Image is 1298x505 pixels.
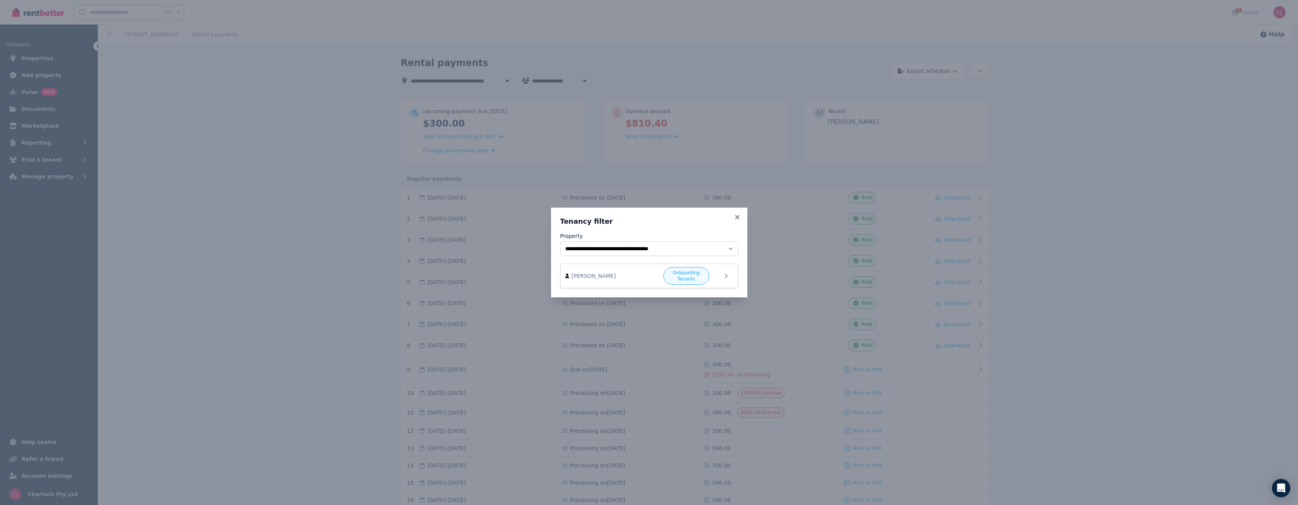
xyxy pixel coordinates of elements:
label: Property [560,232,583,240]
a: [PERSON_NAME]Onboarding Tenants [560,264,738,288]
h3: Tenancy filter [560,217,738,226]
span: [PERSON_NAME] [571,272,659,280]
span: Onboarding Tenants [667,270,706,282]
div: Open Intercom Messenger [1272,479,1290,497]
